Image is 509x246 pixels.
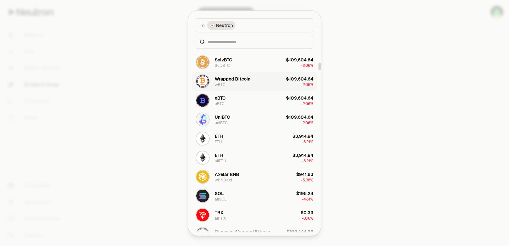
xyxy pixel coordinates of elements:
[296,171,313,177] div: $941.83
[301,177,313,182] span: -5.38%
[301,101,313,106] span: -2.06%
[302,215,313,221] span: -0.16%
[215,177,232,182] div: wBNB.axl
[215,190,224,196] div: SOL
[196,75,209,88] img: wBTC Logo
[302,139,313,144] span: -3.21%
[215,101,224,106] div: eBTC
[196,132,209,145] img: ETH Logo
[301,63,313,68] span: -2.06%
[196,18,313,32] button: ToNeutron LogoNeutron
[196,113,209,126] img: uniBTC Logo
[302,196,313,201] span: -4.81%
[192,148,317,167] button: allETH LogoETHallETH$3,914.94-3.21%
[292,152,313,158] div: $3,914.94
[215,158,226,163] div: allETH
[301,235,313,240] span: -2.25%
[196,151,209,164] img: allETH Logo
[196,189,209,202] img: allSOL Logo
[192,167,317,186] button: wBNB.axl LogoAxelar BNBwBNB.axl$941.83-5.38%
[196,56,209,68] img: SolvBTC Logo
[286,114,313,120] div: $109,604.64
[200,22,205,28] span: To
[215,114,230,120] div: UniBTC
[196,170,209,183] img: wBNB.axl Logo
[215,171,239,177] div: Axelar BNB
[301,209,313,215] div: $0.33
[215,235,236,240] div: wBTC.osmo
[301,82,313,87] span: -2.06%
[302,158,313,163] span: -3.21%
[215,152,223,158] div: ETH
[215,63,230,68] div: SolvBTC
[286,228,313,235] div: $109,444.38
[286,75,313,82] div: $109,604.64
[192,129,317,148] button: ETH LogoETHETH$3,914.94-3.21%
[215,228,270,235] div: Osmosis Wrapped Bitcoin
[286,56,313,63] div: $109,604.64
[215,133,223,139] div: ETH
[192,224,317,243] button: wBTC.osmo LogoOsmosis Wrapped BitcoinwBTC.osmo$109,444.38-2.25%
[192,53,317,72] button: SolvBTC LogoSolvBTCSolvBTC$109,604.64-2.06%
[215,56,232,63] div: SolvBTC
[215,75,250,82] div: Wrapped Bitcoin
[215,139,222,144] div: ETH
[215,95,226,101] div: eBTC
[215,120,227,125] div: uniBTC
[210,23,214,27] img: Neutron Logo
[215,82,225,87] div: wBTC
[192,186,317,205] button: allSOL LogoSOLallSOL$195.24-4.81%
[296,190,313,196] div: $195.24
[292,133,313,139] div: $3,914.94
[215,215,226,221] div: allTRX
[286,95,313,101] div: $109,604.64
[196,228,209,240] img: wBTC.osmo Logo
[215,196,227,201] div: allSOL
[216,22,233,28] span: Neutron
[192,205,317,224] button: allTRX LogoTRXallTRX$0.33-0.16%
[196,94,209,107] img: eBTC Logo
[301,120,313,125] span: -2.06%
[192,72,317,91] button: wBTC LogoWrapped BitcoinwBTC$109,604.64-2.06%
[196,208,209,221] img: allTRX Logo
[192,110,317,129] button: uniBTC LogoUniBTCuniBTC$109,604.64-2.06%
[215,209,223,215] div: TRX
[192,91,317,110] button: eBTC LogoeBTCeBTC$109,604.64-2.06%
